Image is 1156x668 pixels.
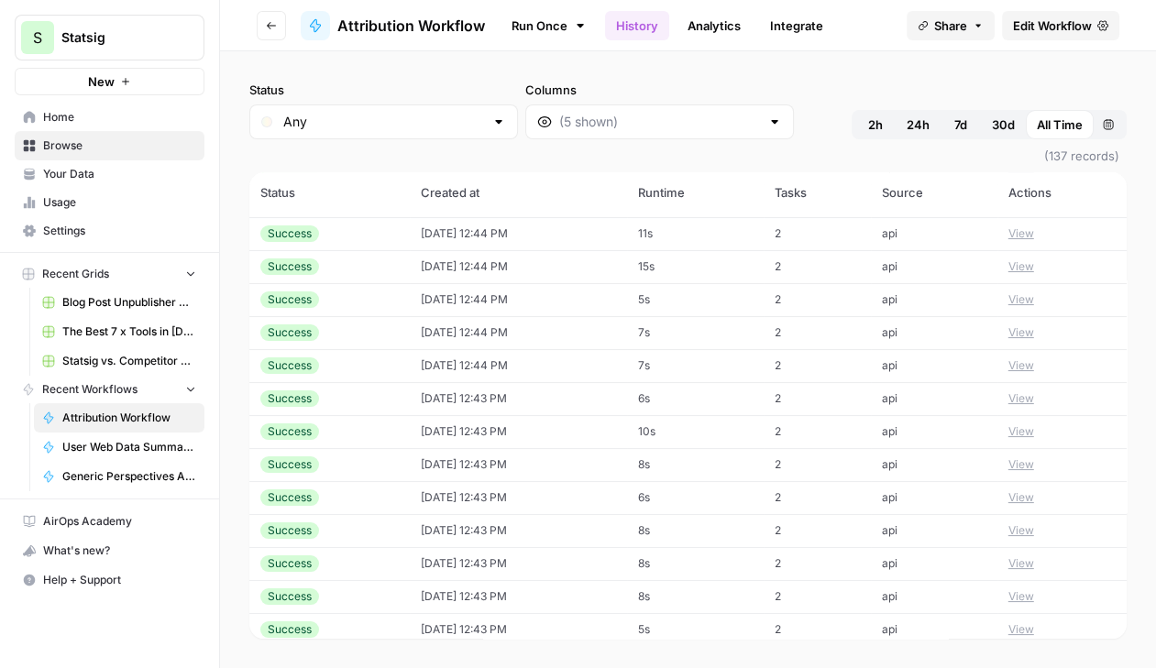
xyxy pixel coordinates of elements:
[868,115,883,134] span: 2h
[249,81,518,99] label: Status
[764,217,871,250] td: 2
[627,613,764,646] td: 5s
[34,403,204,433] a: Attribution Workflow
[605,11,669,40] a: History
[764,172,871,213] th: Tasks
[1008,423,1034,440] button: View
[764,382,871,415] td: 2
[410,172,627,213] th: Created at
[627,250,764,283] td: 15s
[764,349,871,382] td: 2
[42,266,109,282] span: Recent Grids
[260,225,319,242] div: Success
[627,349,764,382] td: 7s
[1002,11,1119,40] a: Edit Workflow
[1008,291,1034,308] button: View
[759,11,834,40] a: Integrate
[62,439,196,455] span: User Web Data Summarization
[260,291,319,308] div: Success
[16,537,204,564] div: What's new?
[1008,522,1034,539] button: View
[260,456,319,473] div: Success
[627,481,764,514] td: 6s
[981,110,1026,139] button: 30d
[410,349,627,382] td: [DATE] 12:44 PM
[62,323,196,340] span: The Best 7 x Tools in [DATE] Grid
[871,283,996,316] td: api
[34,346,204,376] a: Statsig vs. Competitor v2 Grid
[410,283,627,316] td: [DATE] 12:44 PM
[627,217,764,250] td: 11s
[410,217,627,250] td: [DATE] 12:44 PM
[764,250,871,283] td: 2
[15,188,204,217] a: Usage
[627,448,764,481] td: 8s
[627,316,764,349] td: 7s
[1008,456,1034,473] button: View
[764,481,871,514] td: 2
[410,382,627,415] td: [DATE] 12:43 PM
[410,316,627,349] td: [DATE] 12:44 PM
[871,580,996,613] td: api
[871,316,996,349] td: api
[627,415,764,448] td: 10s
[410,613,627,646] td: [DATE] 12:43 PM
[627,514,764,547] td: 8s
[871,415,996,448] td: api
[260,324,319,341] div: Success
[15,216,204,246] a: Settings
[871,448,996,481] td: api
[1008,555,1034,572] button: View
[871,349,996,382] td: api
[500,10,598,41] a: Run Once
[260,423,319,440] div: Success
[301,11,485,40] a: Attribution Workflow
[764,514,871,547] td: 2
[764,448,871,481] td: 2
[260,588,319,605] div: Success
[62,294,196,311] span: Blog Post Unpublisher Grid (master)
[15,15,204,60] button: Workspace: Statsig
[62,468,196,485] span: Generic Perspectives Article Updater
[337,15,485,37] span: Attribution Workflow
[627,382,764,415] td: 6s
[61,28,172,47] span: Statsig
[15,536,204,565] button: What's new?
[410,415,627,448] td: [DATE] 12:43 PM
[764,283,871,316] td: 2
[43,223,196,239] span: Settings
[62,353,196,369] span: Statsig vs. Competitor v2 Grid
[871,382,996,415] td: api
[992,115,1015,134] span: 30d
[34,462,204,491] a: Generic Perspectives Article Updater
[62,410,196,426] span: Attribution Workflow
[1008,225,1034,242] button: View
[283,113,484,131] input: Any
[1008,357,1034,374] button: View
[934,16,967,35] span: Share
[410,547,627,580] td: [DATE] 12:43 PM
[907,115,930,134] span: 24h
[764,613,871,646] td: 2
[249,139,1127,172] span: (137 records)
[1037,115,1083,134] span: All Time
[764,415,871,448] td: 2
[896,110,941,139] button: 24h
[15,376,204,403] button: Recent Workflows
[764,547,871,580] td: 2
[15,565,204,595] button: Help + Support
[871,613,996,646] td: api
[764,316,871,349] td: 2
[410,481,627,514] td: [DATE] 12:43 PM
[410,514,627,547] td: [DATE] 12:43 PM
[871,172,996,213] th: Source
[410,580,627,613] td: [DATE] 12:43 PM
[871,250,996,283] td: api
[15,507,204,536] a: AirOps Academy
[871,217,996,250] td: api
[43,109,196,126] span: Home
[997,172,1127,213] th: Actions
[764,580,871,613] td: 2
[34,288,204,317] a: Blog Post Unpublisher Grid (master)
[43,194,196,211] span: Usage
